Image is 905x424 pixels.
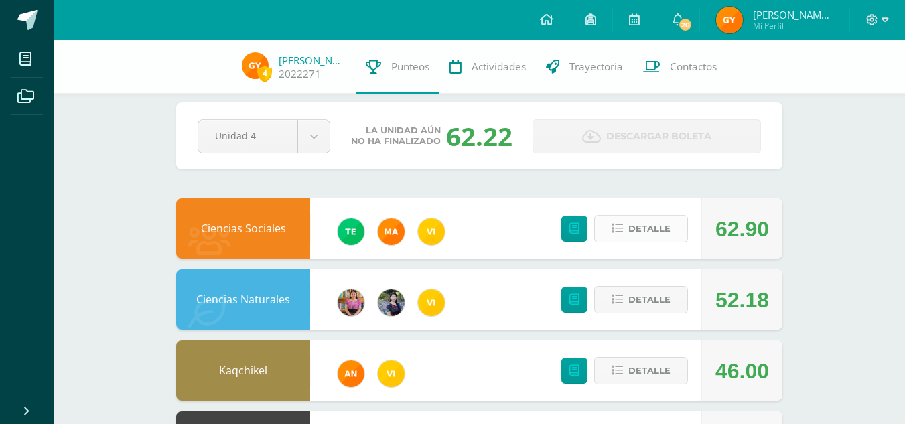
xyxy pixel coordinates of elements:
[628,216,671,241] span: Detalle
[338,360,364,387] img: fc6731ddebfef4a76f049f6e852e62c4.png
[356,40,439,94] a: Punteos
[753,8,833,21] span: [PERSON_NAME] [PERSON_NAME]
[351,125,441,147] span: La unidad aún no ha finalizado
[715,199,769,259] div: 62.90
[472,60,526,74] span: Actividades
[176,340,310,401] div: Kaqchikel
[378,218,405,245] img: 266030d5bbfb4fab9f05b9da2ad38396.png
[446,119,512,153] div: 62.22
[606,120,711,153] span: Descargar boleta
[279,54,346,67] a: [PERSON_NAME]
[439,40,536,94] a: Actividades
[378,360,405,387] img: f428c1eda9873657749a26557ec094a8.png
[628,358,671,383] span: Detalle
[536,40,633,94] a: Trayectoria
[670,60,717,74] span: Contactos
[628,287,671,312] span: Detalle
[338,218,364,245] img: 43d3dab8d13cc64d9a3940a0882a4dc3.png
[391,60,429,74] span: Punteos
[715,341,769,401] div: 46.00
[418,289,445,316] img: f428c1eda9873657749a26557ec094a8.png
[338,289,364,316] img: e8319d1de0642b858999b202df7e829e.png
[753,20,833,31] span: Mi Perfil
[198,120,330,153] a: Unidad 4
[176,269,310,330] div: Ciencias Naturales
[279,67,321,81] a: 2022271
[378,289,405,316] img: b2b209b5ecd374f6d147d0bc2cef63fa.png
[242,52,269,79] img: 55938a60418325c8e9e9de55240f5e9f.png
[176,198,310,259] div: Ciencias Sociales
[569,60,623,74] span: Trayectoria
[215,120,281,151] span: Unidad 4
[594,357,688,384] button: Detalle
[418,218,445,245] img: f428c1eda9873657749a26557ec094a8.png
[633,40,727,94] a: Contactos
[678,17,693,32] span: 20
[594,286,688,313] button: Detalle
[715,270,769,330] div: 52.18
[594,215,688,242] button: Detalle
[257,65,272,82] span: 4
[716,7,743,33] img: 55938a60418325c8e9e9de55240f5e9f.png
